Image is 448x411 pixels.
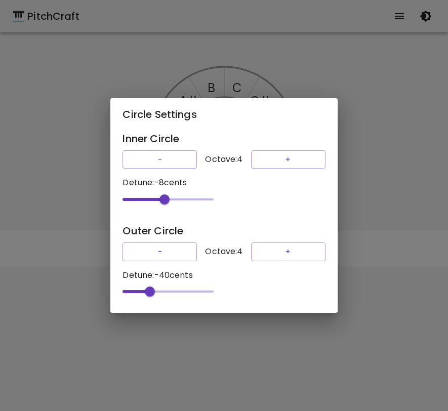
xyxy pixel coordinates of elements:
[123,131,325,147] h6: Inner Circle
[123,150,197,169] button: -
[205,245,242,258] p: Octave: 4
[123,177,325,189] p: Detune: -8 cents
[110,98,337,131] h2: Circle Settings
[123,223,325,239] h6: Outer Circle
[123,242,197,261] button: -
[251,150,325,169] button: +
[251,242,325,261] button: +
[205,153,242,166] p: Octave: 4
[123,269,325,281] p: Detune: -40 cents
